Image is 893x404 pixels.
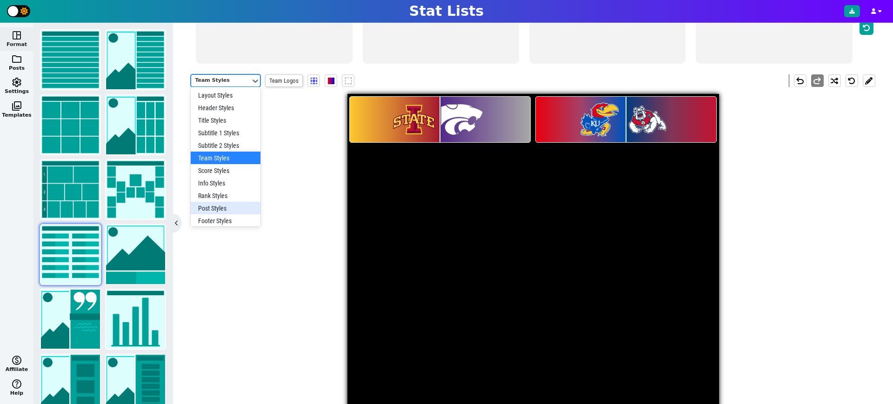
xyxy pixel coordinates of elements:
[41,95,100,154] img: grid
[11,355,22,366] span: monetization_on
[11,53,22,65] span: folder
[106,30,165,89] img: list with image
[11,30,22,41] span: space_dashboard
[191,101,260,114] div: Header Styles
[191,202,260,214] div: Post Styles
[11,77,22,88] span: settings
[106,95,165,154] img: grid with image
[106,160,165,219] img: bracket
[41,160,100,219] img: tier
[191,114,260,126] div: Title Styles
[191,177,260,189] div: Info Styles
[106,290,165,349] img: chart
[195,77,247,85] div: Team Styles
[794,74,806,87] button: undo
[409,3,484,20] h1: Stat Lists
[41,30,100,89] img: list
[41,290,100,349] img: news/quote
[106,225,165,284] img: matchup
[41,225,100,284] img: scores
[812,75,823,86] span: redo
[265,74,303,87] span: Team Logos
[191,152,260,164] div: Team Styles
[191,89,260,101] div: Layout Styles
[811,74,824,87] button: redo
[191,164,260,177] div: Score Styles
[11,378,22,390] span: help
[11,100,22,112] span: photo_library
[794,75,806,86] span: undo
[191,139,260,152] div: Subtitle 2 Styles
[191,126,260,139] div: Subtitle 1 Styles
[191,189,260,202] div: Rank Styles
[191,214,260,227] div: Footer Styles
